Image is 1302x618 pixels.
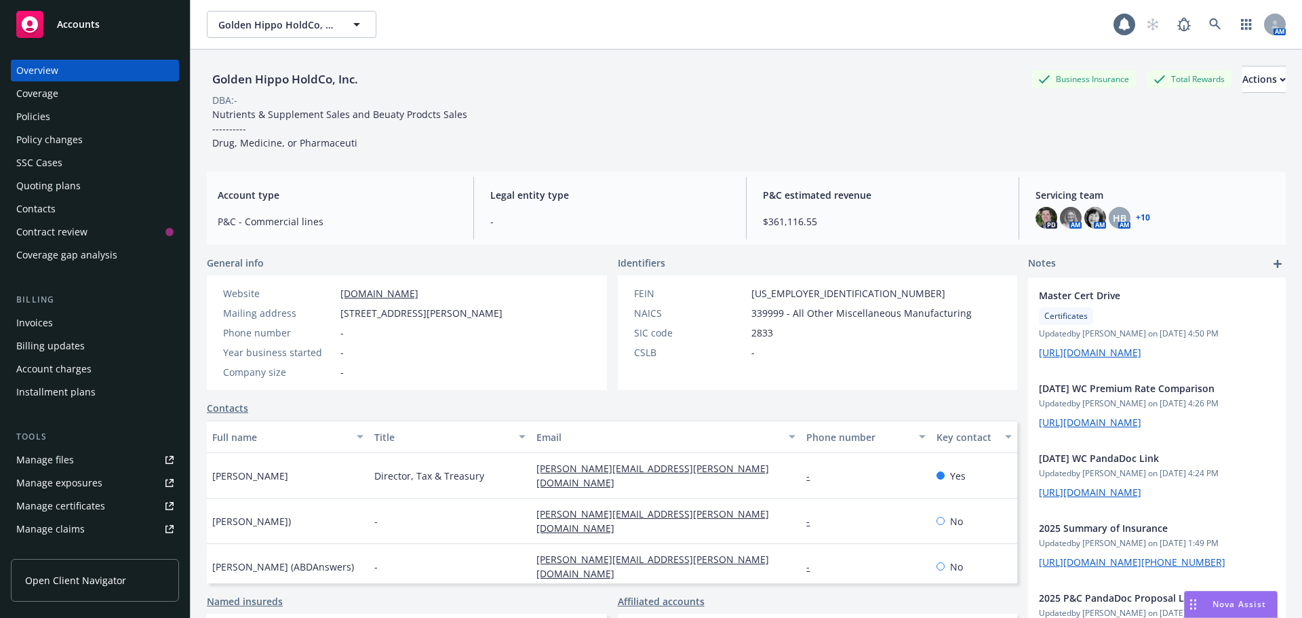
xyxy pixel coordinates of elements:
a: Contacts [11,198,179,220]
div: Phone number [223,326,335,340]
div: Total Rewards [1147,71,1231,88]
span: Account type [218,188,457,202]
span: Accounts [57,19,100,30]
button: Key contact [931,421,1017,453]
div: [DATE] WC PandaDoc LinkUpdatedby [PERSON_NAME] on [DATE] 4:24 PM[URL][DOMAIN_NAME] [1028,440,1286,510]
span: P&C estimated revenue [763,188,1002,202]
span: - [340,365,344,379]
button: Phone number [801,421,930,453]
span: Director, Tax & Treasury [374,469,484,483]
span: Yes [950,469,966,483]
span: 2025 Summary of Insurance [1039,521,1240,535]
div: Contract review [16,221,87,243]
div: Title [374,430,511,444]
div: [DATE] WC Premium Rate ComparisonUpdatedby [PERSON_NAME] on [DATE] 4:26 PM[URL][DOMAIN_NAME] [1028,370,1286,440]
a: Accounts [11,5,179,43]
a: Manage files [11,449,179,471]
span: - [751,345,755,360]
div: Mailing address [223,306,335,320]
a: Account charges [11,358,179,380]
div: Manage BORs [16,541,80,563]
span: [PERSON_NAME] (ABDAnswers) [212,560,354,574]
img: photo [1060,207,1082,229]
a: Policy changes [11,129,179,151]
button: Nova Assist [1184,591,1278,618]
span: No [950,560,963,574]
button: Email [531,421,801,453]
div: Account charges [16,358,92,380]
div: Policies [16,106,50,128]
a: Switch app [1233,11,1260,38]
div: Manage certificates [16,495,105,517]
div: DBA: - [212,93,237,107]
div: SSC Cases [16,152,62,174]
div: Policy changes [16,129,83,151]
span: Nutrients & Supplement Sales and Beuaty Prodcts Sales ---------- Drug, Medicine, or Pharmaceuti [212,108,467,149]
div: NAICS [634,306,746,320]
span: - [340,345,344,360]
a: [PERSON_NAME][EMAIL_ADDRESS][PERSON_NAME][DOMAIN_NAME] [536,507,769,535]
a: Manage certificates [11,495,179,517]
span: 2833 [751,326,773,340]
a: Manage exposures [11,472,179,494]
a: SSC Cases [11,152,179,174]
a: Installment plans [11,381,179,403]
span: Updated by [PERSON_NAME] on [DATE] 4:26 PM [1039,398,1275,410]
div: Manage exposures [16,472,102,494]
div: Coverage [16,83,58,104]
span: [DATE] WC PandaDoc Link [1039,451,1240,465]
div: Golden Hippo HoldCo, Inc. [207,71,363,88]
span: - [490,214,730,229]
div: Business Insurance [1031,71,1136,88]
div: Billing [11,293,179,307]
div: Year business started [223,345,335,360]
div: FEIN [634,286,746,301]
div: Email [536,430,781,444]
a: Coverage gap analysis [11,244,179,266]
span: Updated by [PERSON_NAME] on [DATE] 4:50 PM [1039,328,1275,340]
a: Policies [11,106,179,128]
a: +10 [1136,214,1150,222]
div: Key contact [936,430,997,444]
span: HB [1113,211,1126,225]
span: Notes [1028,256,1056,272]
span: $361,116.55 [763,214,1002,229]
span: Legal entity type [490,188,730,202]
span: Open Client Navigator [25,573,126,587]
a: [URL][DOMAIN_NAME] [1039,486,1141,499]
div: Quoting plans [16,175,81,197]
a: Coverage [11,83,179,104]
button: Full name [207,421,369,453]
a: - [806,515,821,528]
span: No [950,514,963,528]
span: - [340,326,344,340]
a: Invoices [11,312,179,334]
span: [DATE] WC Premium Rate Comparison [1039,381,1240,395]
span: Certificates [1044,310,1088,322]
span: General info [207,256,264,270]
div: Coverage gap analysis [16,244,117,266]
a: [URL][DOMAIN_NAME] [1039,416,1141,429]
a: - [806,560,821,573]
div: Overview [16,60,58,81]
a: Affiliated accounts [618,594,705,609]
button: Title [369,421,531,453]
a: Report a Bug [1170,11,1198,38]
span: Nova Assist [1212,598,1266,610]
a: Manage claims [11,518,179,540]
div: Full name [212,430,349,444]
img: photo [1035,207,1057,229]
span: Master Cert Drive [1039,288,1240,303]
span: [STREET_ADDRESS][PERSON_NAME] [340,306,502,320]
span: Updated by [PERSON_NAME] on [DATE] 4:24 PM [1039,467,1275,480]
a: Billing updates [11,335,179,357]
div: Manage files [16,449,74,471]
a: add [1269,256,1286,272]
span: [PERSON_NAME] [212,469,288,483]
div: Invoices [16,312,53,334]
span: Identifiers [618,256,665,270]
button: Golden Hippo HoldCo, Inc. [207,11,376,38]
div: Master Cert DriveCertificatesUpdatedby [PERSON_NAME] on [DATE] 4:50 PM[URL][DOMAIN_NAME] [1028,277,1286,370]
a: [PERSON_NAME][EMAIL_ADDRESS][PERSON_NAME][DOMAIN_NAME] [536,553,769,580]
span: - [374,514,378,528]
